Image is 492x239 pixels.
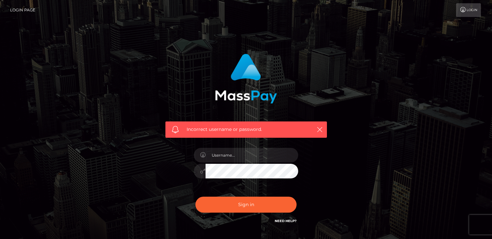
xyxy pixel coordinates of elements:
[10,3,35,17] a: Login Page
[206,148,298,162] input: Username...
[275,219,297,223] a: Need Help?
[195,197,297,213] button: Sign in
[456,3,481,17] a: Login
[215,54,277,104] img: MassPay Login
[187,126,306,133] span: Incorrect username or password.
